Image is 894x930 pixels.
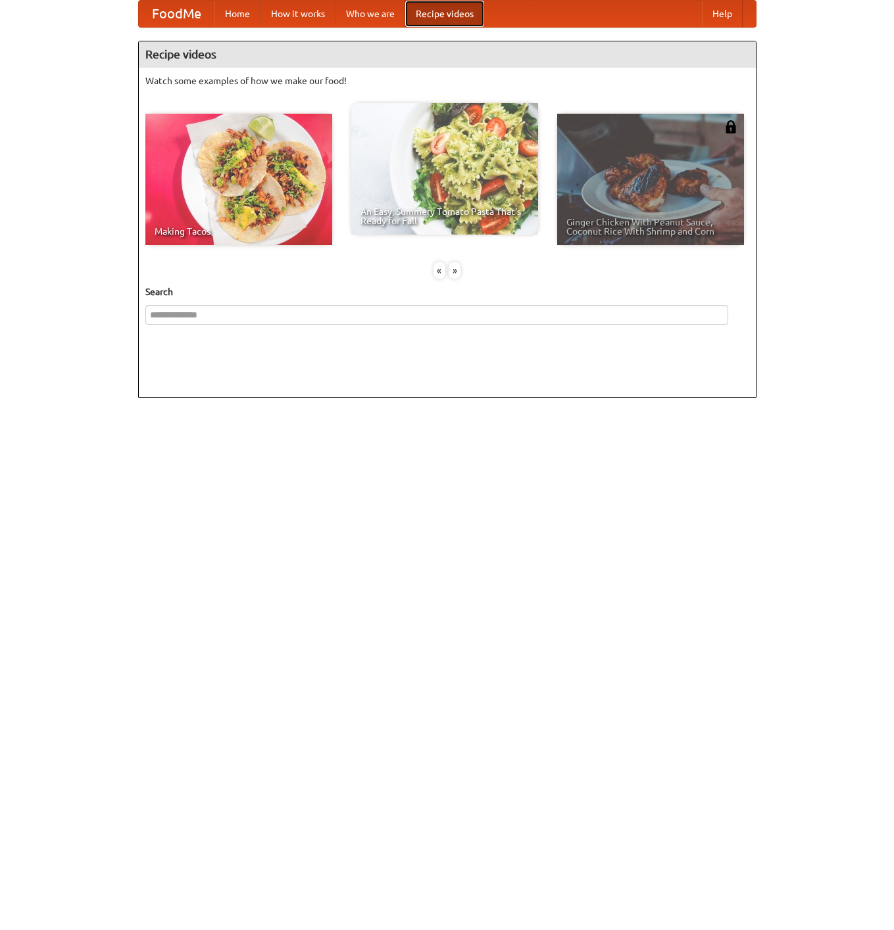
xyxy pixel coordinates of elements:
a: Recipe videos [405,1,484,27]
a: An Easy, Summery Tomato Pasta That's Ready for Fall [351,103,538,235]
span: An Easy, Summery Tomato Pasta That's Ready for Fall [360,207,529,225]
a: Making Tacos [145,114,332,245]
a: Who we are [335,1,405,27]
span: Making Tacos [155,227,323,236]
div: « [434,262,445,279]
a: Home [214,1,261,27]
h4: Recipe videos [139,41,756,68]
a: Help [702,1,743,27]
a: FoodMe [139,1,214,27]
div: » [449,262,460,279]
img: 483408.png [724,120,737,133]
a: How it works [261,1,335,27]
h5: Search [145,285,749,298]
p: Watch some examples of how we make our food! [145,74,749,87]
